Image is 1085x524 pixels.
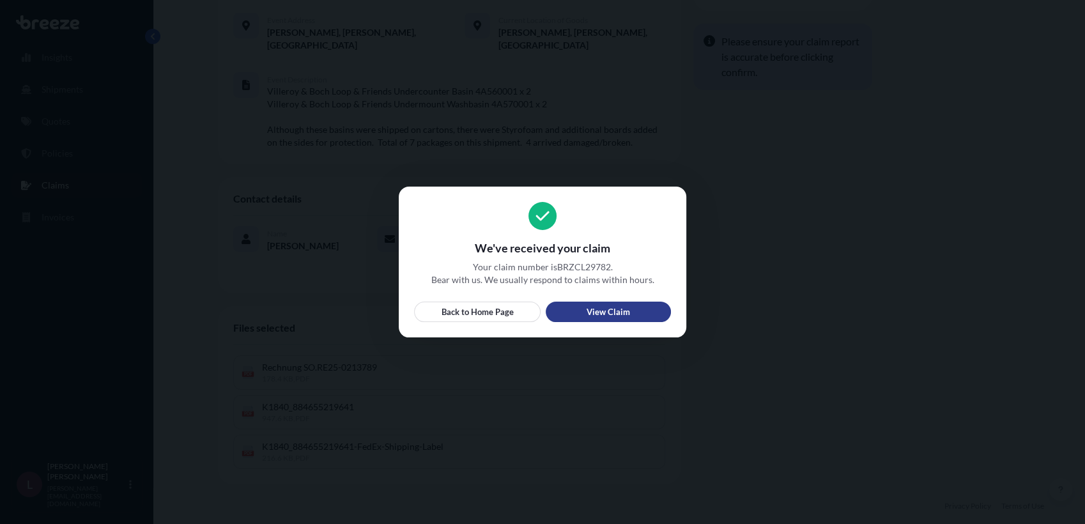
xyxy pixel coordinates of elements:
[442,305,514,318] p: Back to Home Page
[414,240,671,256] span: We've received your claim
[587,305,630,318] p: View Claim
[414,302,541,322] a: Back to Home Page
[414,261,671,274] span: Your claim number is BRZCL29782 .
[546,302,671,322] a: View Claim
[414,274,671,286] span: Bear with us. We usually respond to claims within hours.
